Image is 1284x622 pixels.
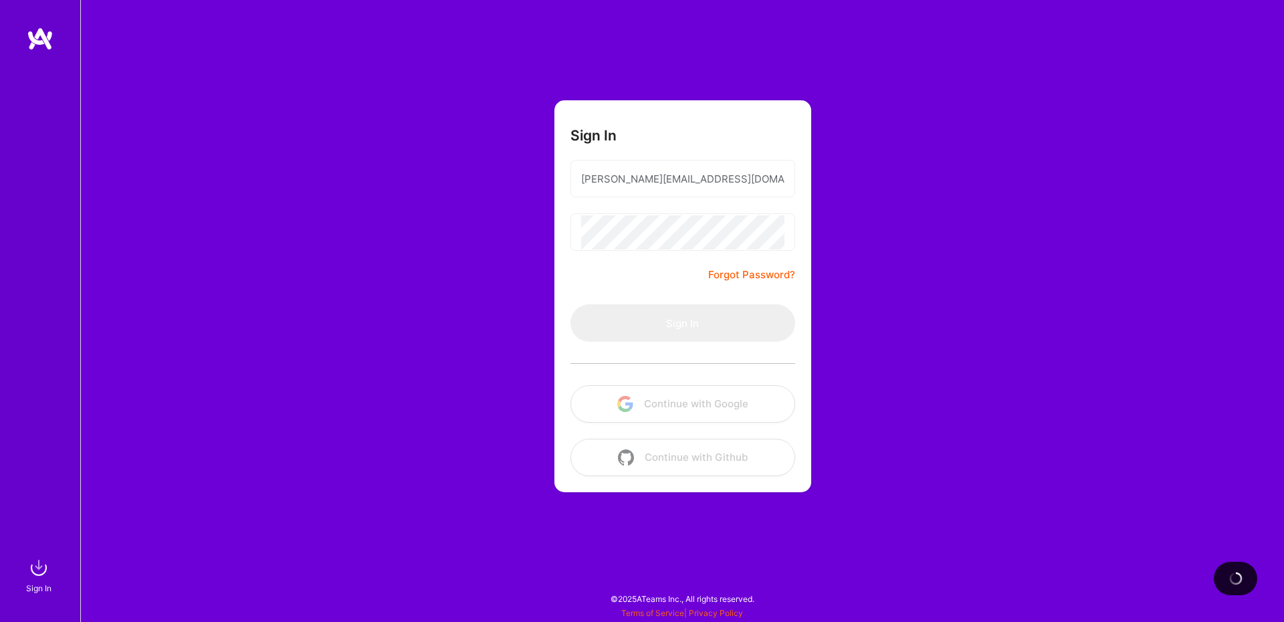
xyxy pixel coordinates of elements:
[618,449,634,465] img: icon
[570,385,795,423] button: Continue with Google
[570,439,795,476] button: Continue with Github
[621,608,684,618] a: Terms of Service
[570,127,617,144] h3: Sign In
[28,554,52,595] a: sign inSign In
[26,581,51,595] div: Sign In
[581,162,784,196] input: Email...
[617,396,633,412] img: icon
[25,554,52,581] img: sign in
[1228,571,1243,586] img: loading
[80,582,1284,615] div: © 2025 ATeams Inc., All rights reserved.
[570,304,795,342] button: Sign In
[621,608,743,618] span: |
[27,27,53,51] img: logo
[689,608,743,618] a: Privacy Policy
[708,267,795,283] a: Forgot Password?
